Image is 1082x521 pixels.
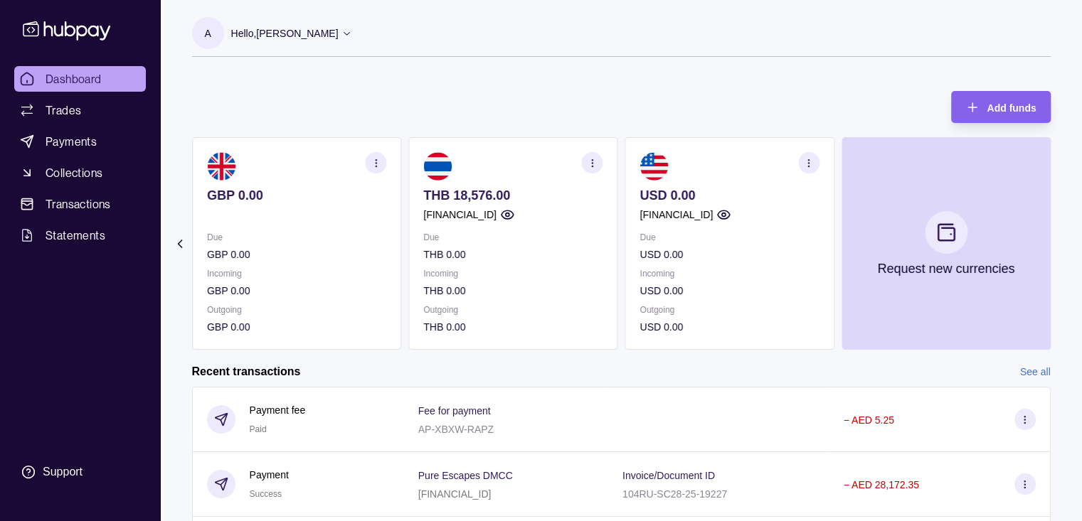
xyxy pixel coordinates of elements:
[951,91,1050,123] button: Add funds
[423,302,603,318] p: Outgoing
[640,152,668,181] img: us
[46,102,81,119] span: Trades
[207,188,386,203] p: GBP 0.00
[207,247,386,262] p: GBP 0.00
[250,424,267,434] span: Paid
[841,137,1050,350] button: Request new currencies
[46,227,105,244] span: Statements
[423,188,603,203] p: THB 18,576.00
[622,470,715,481] p: Invoice/Document ID
[204,26,211,41] p: A
[1020,364,1051,380] a: See all
[14,160,146,186] a: Collections
[640,188,819,203] p: USD 0.00
[14,129,146,154] a: Payments
[192,364,301,380] h2: Recent transactions
[207,283,386,299] p: GBP 0.00
[207,230,386,245] p: Due
[640,266,819,281] p: Incoming
[207,152,235,181] img: gb
[46,70,102,87] span: Dashboard
[46,133,97,150] span: Payments
[640,247,819,262] p: USD 0.00
[46,164,102,181] span: Collections
[250,402,306,418] p: Payment fee
[423,207,497,222] p: [FINANCIAL_ID]
[46,195,111,213] span: Transactions
[423,266,603,281] p: Incoming
[250,489,282,499] span: Success
[418,405,491,417] p: Fee for payment
[418,424,494,435] p: AP-XBXW-RAPZ
[423,319,603,335] p: THB 0.00
[640,283,819,299] p: USD 0.00
[207,319,386,335] p: GBP 0.00
[987,102,1036,114] span: Add funds
[43,464,83,480] div: Support
[423,230,603,245] p: Due
[640,230,819,245] p: Due
[640,302,819,318] p: Outgoing
[14,191,146,217] a: Transactions
[418,470,513,481] p: Pure Escapes DMCC
[622,488,727,500] p: 104RU-SC28-25-19227
[844,414,894,426] p: − AED 5.25
[877,261,1014,276] p: Request new currencies
[250,467,289,483] p: Payment
[231,26,339,41] p: Hello, [PERSON_NAME]
[423,283,603,299] p: THB 0.00
[14,66,146,92] a: Dashboard
[423,152,452,181] img: th
[207,302,386,318] p: Outgoing
[14,97,146,123] a: Trades
[207,266,386,281] p: Incoming
[14,222,146,248] a: Statements
[423,247,603,262] p: THB 0.00
[844,479,919,490] p: − AED 28,172.35
[640,207,713,222] p: [FINANCIAL_ID]
[14,457,146,487] a: Support
[418,488,492,500] p: [FINANCIAL_ID]
[640,319,819,335] p: USD 0.00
